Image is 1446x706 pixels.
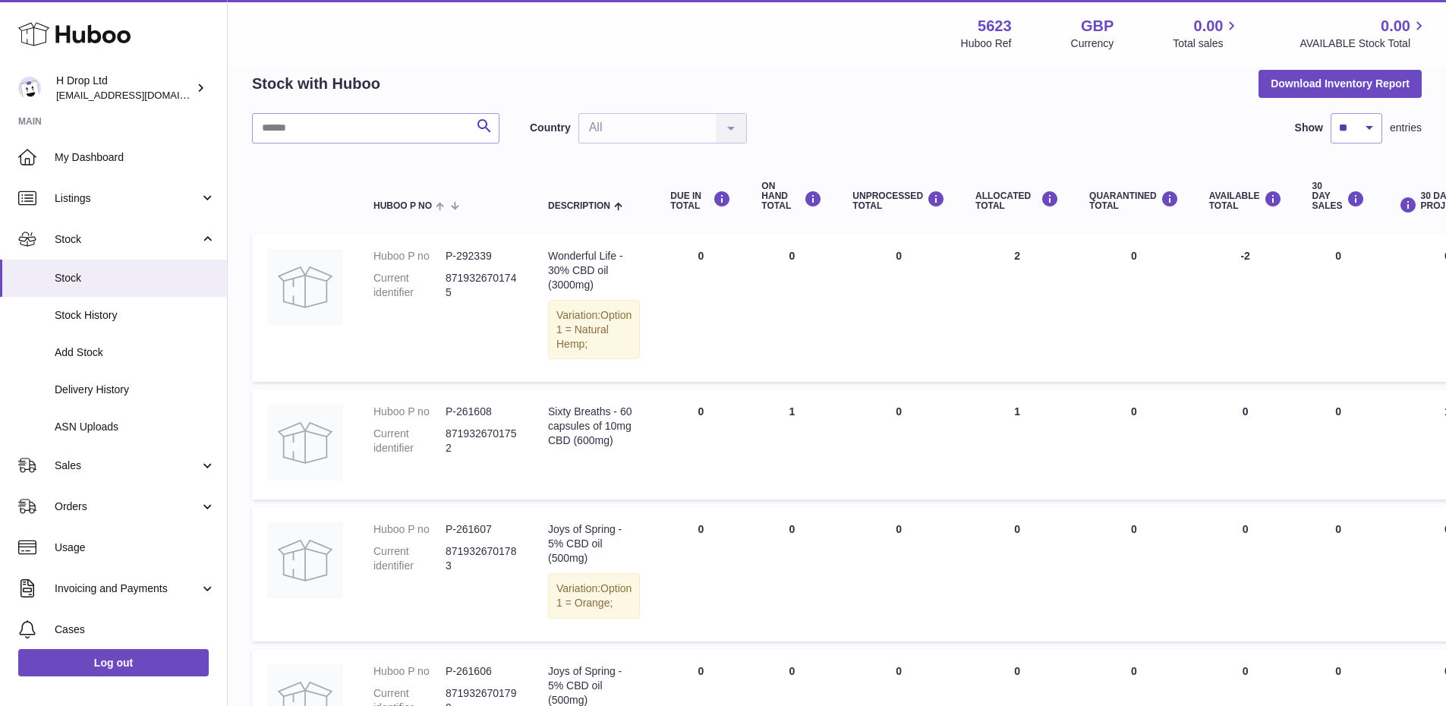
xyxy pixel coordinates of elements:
[1381,16,1410,36] span: 0.00
[670,191,731,211] div: DUE IN TOTAL
[837,389,960,500] td: 0
[267,522,343,598] img: product image
[267,249,343,325] img: product image
[1312,181,1365,212] div: 30 DAY SALES
[548,522,640,566] div: Joys of Spring - 5% CBD oil (500mg)
[1071,36,1114,51] div: Currency
[1173,16,1240,51] a: 0.00 Total sales
[373,249,446,263] dt: Huboo P no
[56,74,193,102] div: H Drop Ltd
[446,664,518,679] dd: P-261606
[556,582,632,609] span: Option 1 = Orange;
[55,459,200,473] span: Sales
[1131,405,1137,418] span: 0
[530,121,571,135] label: Country
[556,309,632,350] span: Option 1 = Natural Hemp;
[548,573,640,619] div: Variation:
[373,271,446,300] dt: Current identifier
[1300,36,1428,51] span: AVAILABLE Stock Total
[55,345,216,360] span: Add Stock
[1194,389,1297,500] td: 0
[548,300,640,360] div: Variation:
[446,271,518,300] dd: 8719326701745
[446,544,518,573] dd: 8719326701783
[978,16,1012,36] strong: 5623
[548,405,640,448] div: Sixty Breaths - 60 capsules of 10mg CBD (600mg)
[1173,36,1240,51] span: Total sales
[655,234,746,382] td: 0
[446,522,518,537] dd: P-261607
[1089,191,1179,211] div: QUARANTINED Total
[55,383,216,397] span: Delivery History
[1131,665,1137,677] span: 0
[961,36,1012,51] div: Huboo Ref
[56,89,223,101] span: [EMAIL_ADDRESS][DOMAIN_NAME]
[373,201,432,211] span: Huboo P no
[1194,507,1297,641] td: 0
[548,201,610,211] span: Description
[1390,121,1422,135] span: entries
[446,249,518,263] dd: P-292339
[55,308,216,323] span: Stock History
[267,405,343,481] img: product image
[18,77,41,99] img: internalAdmin-5623@internal.huboo.com
[1131,523,1137,535] span: 0
[446,405,518,419] dd: P-261608
[55,271,216,285] span: Stock
[761,181,822,212] div: ON HAND Total
[746,389,837,500] td: 1
[1297,389,1380,500] td: 0
[252,74,380,94] h2: Stock with Huboo
[1209,191,1282,211] div: AVAILABLE Total
[55,500,200,514] span: Orders
[1297,234,1380,382] td: 0
[446,427,518,455] dd: 8719326701752
[373,544,446,573] dt: Current identifier
[1300,16,1428,51] a: 0.00 AVAILABLE Stock Total
[1081,16,1114,36] strong: GBP
[1295,121,1323,135] label: Show
[746,507,837,641] td: 0
[548,249,640,292] div: Wonderful Life - 30% CBD oil (3000mg)
[55,232,200,247] span: Stock
[960,389,1074,500] td: 1
[373,405,446,419] dt: Huboo P no
[655,389,746,500] td: 0
[55,420,216,434] span: ASN Uploads
[373,427,446,455] dt: Current identifier
[373,522,446,537] dt: Huboo P no
[373,664,446,679] dt: Huboo P no
[1194,234,1297,382] td: -2
[55,622,216,637] span: Cases
[1131,250,1137,262] span: 0
[960,507,1074,641] td: 0
[55,582,200,596] span: Invoicing and Payments
[1297,507,1380,641] td: 0
[18,649,209,676] a: Log out
[852,191,945,211] div: UNPROCESSED Total
[975,191,1059,211] div: ALLOCATED Total
[960,234,1074,382] td: 2
[1194,16,1224,36] span: 0.00
[55,191,200,206] span: Listings
[55,150,216,165] span: My Dashboard
[55,541,216,555] span: Usage
[746,234,837,382] td: 0
[837,234,960,382] td: 0
[655,507,746,641] td: 0
[1259,70,1422,97] button: Download Inventory Report
[837,507,960,641] td: 0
